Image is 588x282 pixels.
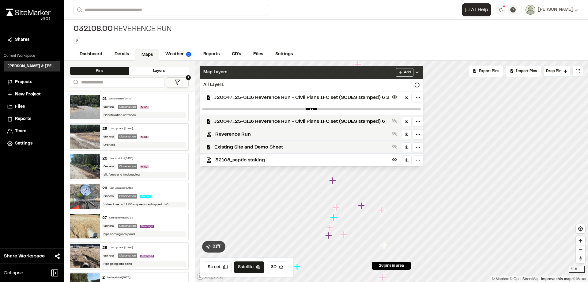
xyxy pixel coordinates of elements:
[102,215,107,221] div: 27
[70,214,100,238] img: file
[226,48,247,60] a: CD's
[110,246,133,250] div: Last updated [DATE]
[402,117,412,126] a: Zoom to layer
[7,79,56,86] a: Projects
[135,49,159,61] a: Maps
[102,245,107,251] div: 28
[4,53,60,59] p: Current Workspace
[7,116,56,122] a: Reports
[325,232,333,240] div: Map marker
[118,134,137,139] div: Observation
[333,204,341,212] div: Map marker
[576,245,585,254] button: Zoom out
[70,95,100,119] img: file
[102,164,115,169] div: General
[102,134,115,139] div: General
[569,266,585,273] div: 50 ft
[102,194,115,199] div: General
[70,154,100,179] img: file
[70,67,129,75] div: Pins
[6,9,51,16] img: rebrand.png
[118,194,137,199] div: Observation
[140,225,154,228] span: Drainage
[7,37,56,43] a: Shares
[378,206,386,214] div: Map marker
[7,64,56,69] h3: [PERSON_NAME] & [PERSON_NAME] Inc.
[195,61,588,282] canvas: Map
[294,263,302,271] div: Map marker
[73,48,108,60] a: Dashboard
[102,126,107,132] div: 29
[462,3,491,16] button: Open AI Assistant
[15,37,29,43] span: Shares
[110,127,133,131] div: Last updated [DATE]
[166,77,189,87] button: 1
[70,77,81,87] button: Search
[379,274,387,282] div: Map marker
[572,277,586,281] a: Maxar
[102,253,115,258] div: General
[402,142,412,152] a: Zoom to layer
[546,68,561,74] span: Drop Pin
[109,216,133,220] div: Last updated [DATE]
[543,66,570,77] button: Drop Pin
[206,157,212,163] img: kml_black_icon64.png
[15,116,31,122] span: Reports
[576,254,585,263] button: Reset bearing to north
[576,236,585,245] button: Zoom in
[396,68,413,77] button: Add
[538,6,573,13] span: [PERSON_NAME]
[73,25,172,34] div: Reverence Run
[15,128,26,135] span: Team
[102,224,115,228] div: General
[402,129,412,139] a: Zoom to layer
[354,60,362,68] div: Map marker
[391,156,398,163] button: Hide layer
[102,186,107,191] div: 26
[526,5,535,15] img: User
[326,224,334,232] div: Map marker
[73,25,113,34] span: 032108.00
[391,130,398,137] button: Show layer
[102,275,105,280] div: 2
[471,6,488,14] span: AI Help
[102,96,107,102] div: 21
[197,48,226,60] a: Reports
[73,37,80,44] button: Edit Tags
[267,261,287,273] button: 3D
[7,103,56,110] a: Files
[516,68,537,74] span: Import Pins
[129,67,189,75] div: Layers
[186,75,191,80] span: 1
[234,261,264,273] button: Satellite
[102,231,186,237] div: Pipe coming into pond
[118,253,137,258] div: Observation
[206,132,212,137] img: kml_black_icon64.png
[186,52,191,57] img: precipai.png
[70,244,100,268] img: file
[213,243,222,250] span: 81 ° F
[6,16,51,22] div: Oh geez...please don't...
[109,97,132,101] div: Last updated [DATE]
[269,48,299,60] a: Settings
[7,128,56,135] a: Team
[159,48,197,60] a: Weather
[214,118,390,125] span: J20047_25-0116 Reverence Run - Civil Plans IFC set (SCDES stamped) 6
[102,112,186,118] div: Construction entrance
[140,255,154,257] span: Drainage
[102,142,186,148] div: Orchard
[402,93,412,102] a: Zoom to layer
[391,143,398,150] button: Show layer
[118,224,137,228] div: Observation
[102,105,115,109] div: General
[479,68,499,74] span: Export Pins
[214,94,390,101] span: J20047_25-0116 Reverence Run - Civil Plans IFC set (SCDES stamped) 6 2
[7,140,56,147] a: Settings
[214,144,390,151] span: Existing Site and Demo Sheet
[70,125,100,149] img: file
[526,5,578,15] button: [PERSON_NAME]
[102,202,186,207] div: Valve closed at 11:00am pressure dropped to 0
[202,241,225,253] button: 81°F
[15,79,32,86] span: Projects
